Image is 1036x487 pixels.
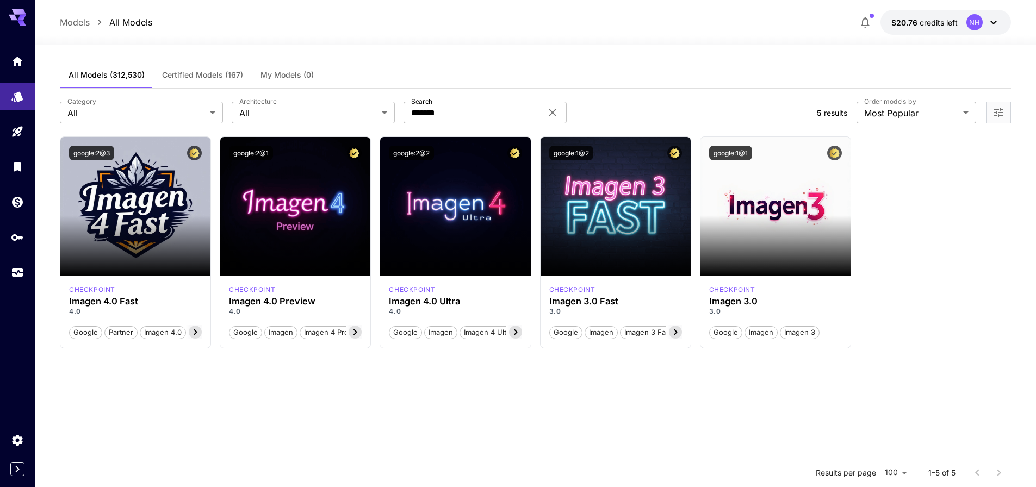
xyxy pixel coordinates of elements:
[709,307,842,316] p: 3.0
[265,327,297,338] span: Imagen
[69,285,115,295] p: checkpoint
[621,327,675,338] span: Imagen 3 Fast
[709,146,752,160] button: google:1@1
[389,325,422,339] button: Google
[104,325,138,339] button: Partner
[11,125,24,139] div: Playground
[425,327,457,338] span: Imagen
[824,108,847,117] span: results
[300,325,369,339] button: Imagen 4 Preview
[69,146,114,160] button: google:2@3
[347,146,362,160] button: Certified Model – Vetted for best performance and includes a commercial license.
[239,97,276,106] label: Architecture
[424,325,457,339] button: Imagen
[300,327,368,338] span: Imagen 4 Preview
[69,325,102,339] button: Google
[10,462,24,476] button: Expand sidebar
[966,14,983,30] div: NH
[389,327,421,338] span: Google
[549,296,682,307] h3: Imagen 3.0 Fast
[992,106,1005,120] button: Open more filters
[709,296,842,307] h3: Imagen 3.0
[229,327,262,338] span: Google
[549,146,593,160] button: google:1@2
[69,296,202,307] h3: Imagen 4.0 Fast
[460,325,517,339] button: Imagen 4 Ultra
[389,285,435,295] p: checkpoint
[11,160,24,173] div: Library
[780,327,819,338] span: Imagen 3
[11,230,24,244] div: API Keys
[880,10,1011,35] button: $20.7574NH
[816,467,876,478] p: Results per page
[817,108,822,117] span: 5
[880,465,911,480] div: 100
[162,70,243,80] span: Certified Models (167)
[60,16,152,29] nav: breadcrumb
[69,307,202,316] p: 4.0
[260,70,314,80] span: My Models (0)
[709,325,742,339] button: Google
[105,327,137,338] span: Partner
[620,325,676,339] button: Imagen 3 Fast
[864,97,916,106] label: Order models by
[585,327,617,338] span: Imagen
[187,146,202,160] button: Certified Model – Vetted for best performance and includes a commercial license.
[507,146,522,160] button: Certified Model – Vetted for best performance and includes a commercial license.
[549,325,582,339] button: Google
[67,97,96,106] label: Category
[60,16,90,29] a: Models
[229,296,362,307] h3: Imagen 4.0 Preview
[891,18,920,27] span: $20.76
[709,285,755,295] div: imagen3
[140,325,186,339] button: Imagen 4.0
[864,107,959,120] span: Most Popular
[229,146,273,160] button: google:2@1
[11,90,24,103] div: Models
[411,97,432,106] label: Search
[67,107,206,120] span: All
[928,467,956,478] p: 1–5 of 5
[550,327,582,338] span: Google
[549,307,682,316] p: 3.0
[549,285,595,295] p: checkpoint
[229,307,362,316] p: 4.0
[667,146,682,160] button: Certified Model – Vetted for best performance and includes a commercial license.
[69,70,145,80] span: All Models (312,530)
[389,296,522,307] h3: Imagen 4.0 Ultra
[709,285,755,295] p: checkpoint
[11,195,24,209] div: Wallet
[11,266,24,279] div: Usage
[389,307,522,316] p: 4.0
[389,146,434,160] button: google:2@2
[780,325,820,339] button: Imagen 3
[11,433,24,447] div: Settings
[69,285,115,295] div: imagen4fast
[585,325,618,339] button: Imagen
[109,16,152,29] a: All Models
[549,285,595,295] div: imagen3fast
[229,285,275,295] div: imagen4preview
[229,285,275,295] p: checkpoint
[70,327,102,338] span: Google
[11,54,24,68] div: Home
[891,17,958,28] div: $20.7574
[710,327,742,338] span: Google
[460,327,517,338] span: Imagen 4 Ultra
[239,107,377,120] span: All
[229,325,262,339] button: Google
[745,327,777,338] span: Imagen
[389,285,435,295] div: imagen4ultra
[264,325,297,339] button: Imagen
[140,327,185,338] span: Imagen 4.0
[827,146,842,160] button: Certified Model – Vetted for best performance and includes a commercial license.
[745,325,778,339] button: Imagen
